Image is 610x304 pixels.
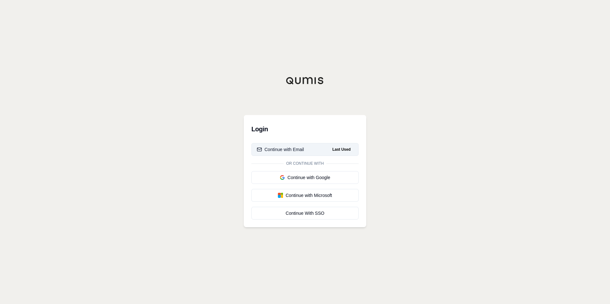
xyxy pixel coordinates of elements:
div: Continue with Google [257,174,353,181]
button: Continue with Google [251,171,359,184]
div: Continue with Email [257,146,304,153]
img: Qumis [286,77,324,84]
button: Continue with Microsoft [251,189,359,202]
div: Continue with Microsoft [257,192,353,199]
span: Last Used [330,146,353,153]
div: Continue With SSO [257,210,353,216]
h3: Login [251,123,359,135]
button: Continue with EmailLast Used [251,143,359,156]
a: Continue With SSO [251,207,359,220]
span: Or continue with [284,161,326,166]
